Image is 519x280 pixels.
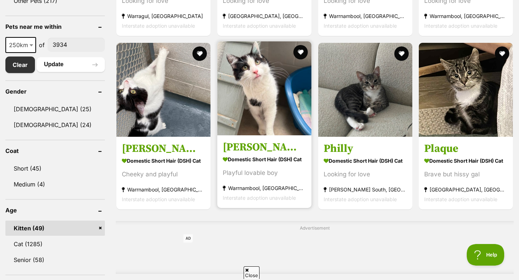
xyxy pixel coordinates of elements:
div: Brave but hissy gal [424,170,507,179]
div: Playful lovable boy [223,168,306,178]
strong: Domestic Short Hair (DSH) Cat [223,154,306,164]
a: Senior (58) [5,252,105,267]
button: Update [37,57,105,72]
span: Interstate adoption unavailable [223,195,296,201]
span: Interstate adoption unavailable [122,196,195,202]
a: Plaque Domestic Short Hair (DSH) Cat Brave but hissy gal [GEOGRAPHIC_DATA], [GEOGRAPHIC_DATA] Int... [419,136,513,209]
div: Advertisement [116,221,514,274]
strong: Warrnambool, [GEOGRAPHIC_DATA] [122,185,205,194]
div: Looking for love [324,170,407,179]
a: Kitten (49) [5,221,105,236]
h3: Plaque [424,142,507,155]
header: Gender [5,88,105,95]
button: favourite [293,45,308,59]
span: Interstate adoption unavailable [223,23,296,29]
span: Interstate adoption unavailable [424,23,497,29]
strong: Warrnambool, [GEOGRAPHIC_DATA] [324,11,407,21]
strong: [PERSON_NAME] South, [GEOGRAPHIC_DATA] [324,185,407,194]
img: Cindy - Domestic Short Hair (DSH) Cat [116,43,210,137]
span: of [39,41,45,49]
span: Interstate adoption unavailable [324,23,397,29]
span: Interstate adoption unavailable [424,196,497,202]
header: Coat [5,148,105,154]
iframe: Help Scout Beacon - Open [467,244,505,266]
a: [DEMOGRAPHIC_DATA] (24) [5,117,105,132]
button: favourite [192,46,207,61]
h3: [PERSON_NAME] [122,142,205,155]
h3: Philly [324,142,407,155]
a: Medium (4) [5,177,105,192]
a: Philly Domestic Short Hair (DSH) Cat Looking for love [PERSON_NAME] South, [GEOGRAPHIC_DATA] Inte... [318,136,412,209]
span: Close [244,266,259,279]
button: favourite [495,46,509,61]
span: Interstate adoption unavailable [122,23,195,29]
strong: Warragul, [GEOGRAPHIC_DATA] [122,11,205,21]
strong: Domestic Short Hair (DSH) Cat [122,155,205,166]
img: Conchado - Domestic Short Hair (DSH) Cat [217,41,311,135]
span: AD [183,234,193,243]
a: Cat (1285) [5,236,105,252]
input: postcode [48,38,105,51]
strong: [GEOGRAPHIC_DATA], [GEOGRAPHIC_DATA] [424,185,507,194]
div: Cheeky and playful [122,170,205,179]
h3: [PERSON_NAME] [223,140,306,154]
a: Clear [5,57,35,73]
strong: Domestic Short Hair (DSH) Cat [424,155,507,166]
a: [PERSON_NAME] Domestic Short Hair (DSH) Cat Playful lovable boy Warrnambool, [GEOGRAPHIC_DATA] In... [217,135,311,208]
header: Pets near me within [5,23,105,30]
img: Philly - Domestic Short Hair (DSH) Cat [318,43,412,137]
strong: Domestic Short Hair (DSH) Cat [324,155,407,166]
a: [DEMOGRAPHIC_DATA] (25) [5,101,105,117]
span: Interstate adoption unavailable [324,196,397,202]
a: Short (45) [5,161,105,176]
iframe: Advertisement [183,234,446,267]
span: 250km [5,37,36,53]
a: [PERSON_NAME] Domestic Short Hair (DSH) Cat Cheeky and playful Warrnambool, [GEOGRAPHIC_DATA] Int... [116,136,210,209]
img: Plaque - Domestic Short Hair (DSH) Cat [419,43,513,137]
strong: [GEOGRAPHIC_DATA], [GEOGRAPHIC_DATA] [223,11,306,21]
strong: Warrnambool, [GEOGRAPHIC_DATA] [424,11,507,21]
span: 250km [6,40,35,50]
strong: Warrnambool, [GEOGRAPHIC_DATA] [223,183,306,193]
header: Age [5,207,105,213]
button: favourite [394,46,408,61]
